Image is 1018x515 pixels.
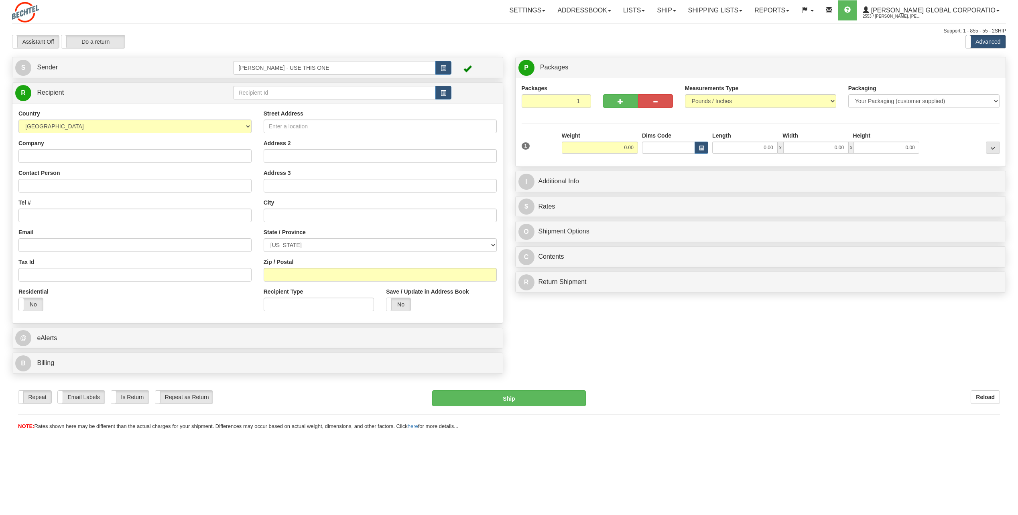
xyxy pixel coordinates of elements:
label: Tax Id [18,258,34,266]
span: Sender [37,64,58,71]
input: Sender Id [233,61,435,75]
label: City [264,199,274,207]
label: No [19,298,43,311]
label: Contact Person [18,169,60,177]
a: IAdditional Info [518,173,1003,190]
label: Country [18,109,40,118]
label: Assistant Off [12,35,59,48]
div: Rates shown here may be different than the actual charges for your shipment. Differences may occu... [12,423,1006,430]
label: Dims Code [642,132,671,140]
a: Ship [651,0,682,20]
span: 2553 / [PERSON_NAME], [PERSON_NAME] [863,12,923,20]
span: Recipient [37,89,64,96]
label: Packaging [848,84,876,92]
a: Reports [748,0,795,20]
a: P Packages [518,59,1003,76]
span: S [15,60,31,76]
label: Tel # [18,199,31,207]
a: Settings [503,0,551,20]
label: Is Return [111,391,149,403]
label: Weight [562,132,580,140]
input: Enter a location [264,120,497,133]
label: Advanced [966,35,1006,48]
label: Height [853,132,871,140]
label: Residential [18,288,49,296]
a: Addressbook [551,0,617,20]
a: R Recipient [15,85,209,101]
label: State / Province [264,228,306,236]
span: @ [15,330,31,346]
a: [PERSON_NAME] Global Corporatio 2553 / [PERSON_NAME], [PERSON_NAME] [857,0,1006,20]
a: Shipping lists [682,0,748,20]
label: Measurements Type [685,84,739,92]
b: Reload [976,394,995,400]
label: Email [18,228,33,236]
span: I [518,174,534,190]
a: B Billing [15,355,500,371]
span: R [518,274,534,290]
label: Length [712,132,731,140]
span: B [15,355,31,371]
label: Packages [522,84,548,92]
button: Ship [432,390,586,406]
span: O [518,224,534,240]
span: $ [518,199,534,215]
a: @ eAlerts [15,330,500,347]
input: Recipient Id [233,86,435,99]
img: logo2553.jpg [12,2,39,22]
span: Billing [37,359,54,366]
label: No [386,298,410,311]
span: R [15,85,31,101]
label: Repeat as Return [155,391,213,403]
label: Width [782,132,798,140]
label: Save / Update in Address Book [386,288,469,296]
span: Packages [540,64,568,71]
span: NOTE: [18,423,34,429]
a: OShipment Options [518,223,1003,240]
div: ... [986,142,1000,154]
span: P [518,60,534,76]
button: Reload [971,390,1000,404]
a: here [408,423,418,429]
label: Do a return [61,35,125,48]
a: Lists [617,0,651,20]
span: eAlerts [37,335,57,341]
a: S Sender [15,59,233,76]
label: Repeat [18,391,51,403]
label: Zip / Postal [264,258,294,266]
span: [PERSON_NAME] Global Corporatio [869,7,996,14]
div: Support: 1 - 855 - 55 - 2SHIP [12,28,1006,34]
label: Email Labels [58,391,105,403]
a: CContents [518,249,1003,265]
iframe: chat widget [1000,217,1017,298]
span: C [518,249,534,265]
a: RReturn Shipment [518,274,1003,290]
a: $Rates [518,199,1003,215]
span: x [848,142,854,154]
label: Recipient Type [264,288,303,296]
label: Address 3 [264,169,291,177]
span: 1 [522,142,530,150]
label: Street Address [264,109,303,118]
label: Company [18,139,44,147]
label: Address 2 [264,139,291,147]
span: x [778,142,783,154]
